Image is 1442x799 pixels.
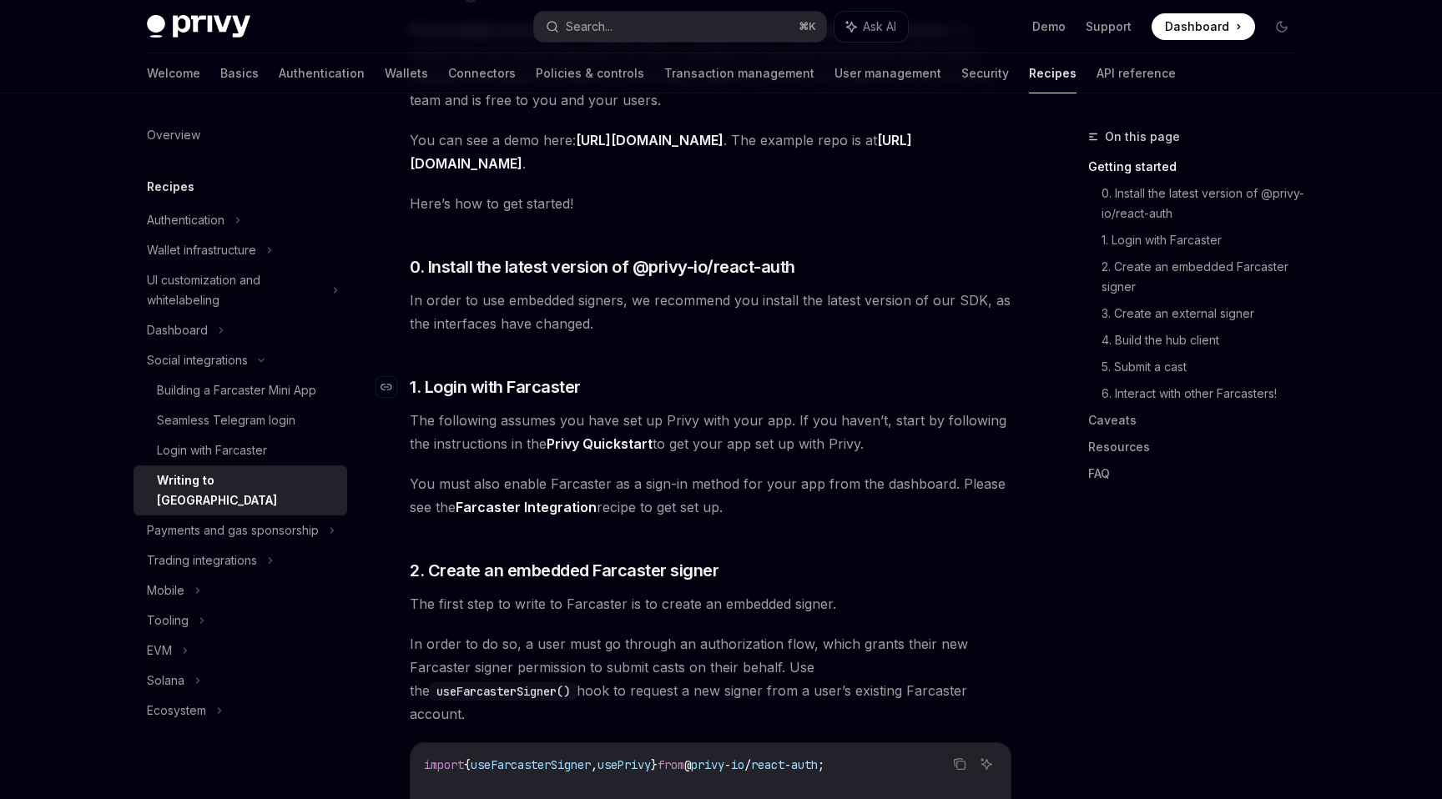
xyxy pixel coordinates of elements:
a: Wallets [385,53,428,93]
span: Here’s how to get started! [410,192,1011,215]
span: On this page [1105,127,1180,147]
button: Copy the contents from the code block [949,753,971,775]
span: from [658,757,684,772]
span: Dashboard [1165,18,1229,35]
a: Transaction management [664,53,814,93]
div: Wallet infrastructure [147,240,256,260]
a: 1. Login with Farcaster [1102,227,1308,254]
a: Getting started [1088,153,1308,180]
img: dark logo [147,15,250,38]
a: Navigate to header [376,375,410,399]
a: Connectors [448,53,516,93]
span: , [591,757,597,772]
span: privy [691,757,724,772]
a: Recipes [1029,53,1076,93]
div: Payments and gas sponsorship [147,520,319,540]
div: Seamless Telegram login [157,410,295,430]
button: Ask AI [976,753,997,775]
a: [URL][DOMAIN_NAME] [576,132,724,149]
span: In order to use embedded signers, we recommend you install the latest version of our SDK, as the ... [410,289,1011,335]
strong: Farcaster Integration [456,499,597,515]
span: io [731,757,744,772]
div: Mobile [147,580,184,601]
a: Resources [1088,434,1308,460]
span: - [784,757,791,772]
a: Caveats [1088,407,1308,434]
a: Security [961,53,1009,93]
span: The following assumes you have set up Privy with your app. If you haven’t, start by following the... [410,409,1011,455]
div: Building a Farcaster Mini App [157,380,316,400]
div: Ecosystem [147,701,206,721]
button: Toggle dark mode [1268,13,1295,40]
div: Dashboard [147,320,208,340]
a: Privy Quickstart [547,435,653,453]
span: You must also enable Farcaster as a sign-in method for your app from the dashboard. Please see th... [410,472,1011,519]
div: EVM [147,641,172,661]
div: Tooling [147,611,189,631]
span: 1. Login with Farcaster [410,375,581,399]
div: Writing to [GEOGRAPHIC_DATA] [157,470,337,510]
a: Farcaster Integration [456,499,597,516]
div: Social integrations [147,350,248,370]
span: react [751,757,784,772]
a: Support [1086,18,1132,35]
div: Authentication [147,210,224,230]
button: Ask AI [834,12,908,42]
a: 2. Create an embedded Farcaster signer [1102,254,1308,300]
button: Search...⌘K [534,12,826,42]
span: Ask AI [863,18,896,35]
code: useFarcasterSigner() [430,682,577,701]
span: In order to do so, a user must go through an authorization flow, which grants their new Farcaster... [410,632,1011,726]
div: Login with Farcaster [157,440,267,460]
a: 6. Interact with other Farcasters! [1102,380,1308,407]
div: Solana [147,671,184,691]
a: Authentication [279,53,365,93]
a: Policies & controls [536,53,644,93]
a: Seamless Telegram login [134,405,347,435]
div: Trading integrations [147,550,257,570]
span: usePrivy [597,757,651,772]
div: Overview [147,125,200,145]
a: Login with Farcaster [134,435,347,465]
a: API reference [1097,53,1176,93]
span: { [464,757,471,772]
span: ⌘ K [799,20,816,33]
a: Demo [1032,18,1066,35]
a: User management [834,53,941,93]
a: Basics [220,53,259,93]
a: 4. Build the hub client [1102,327,1308,354]
span: / [744,757,751,772]
span: The first step to write to Farcaster is to create an embedded signer. [410,592,1011,616]
a: 5. Submit a cast [1102,354,1308,380]
div: UI customization and whitelabeling [147,270,322,310]
span: auth [791,757,818,772]
a: 0. Install the latest version of @privy-io/react-auth [1102,180,1308,227]
a: FAQ [1088,460,1308,487]
span: 2. Create an embedded Farcaster signer [410,559,718,582]
a: Welcome [147,53,200,93]
h5: Recipes [147,177,194,197]
a: Writing to [GEOGRAPHIC_DATA] [134,465,347,515]
span: useFarcasterSigner [471,757,591,772]
span: ; [818,757,824,772]
span: import [424,757,464,772]
span: - [724,757,731,772]
span: @ [684,757,691,772]
div: Search... [566,17,613,37]
a: 3. Create an external signer [1102,300,1308,327]
span: } [651,757,658,772]
a: Dashboard [1152,13,1255,40]
span: You can see a demo here: . The example repo is at . [410,128,1011,175]
a: Building a Farcaster Mini App [134,375,347,405]
strong: Privy Quickstart [547,435,653,452]
a: Overview [134,120,347,150]
span: 0. Install the latest version of @privy-io/react-auth [410,255,795,279]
